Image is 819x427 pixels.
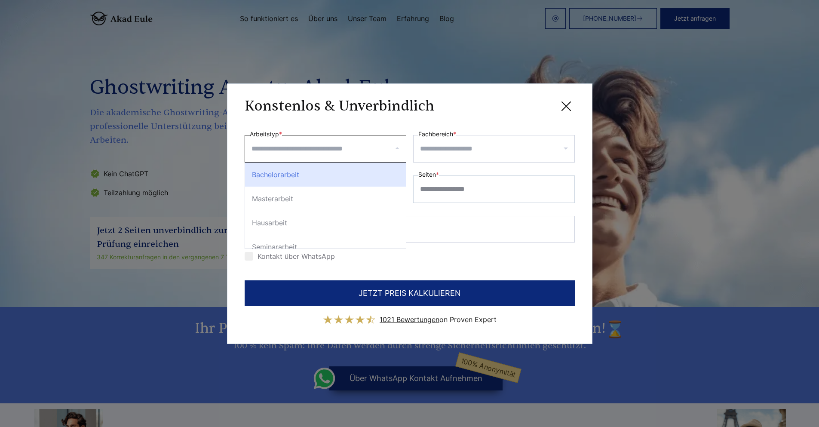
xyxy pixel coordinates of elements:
span: 1021 Bewertungen [380,315,439,324]
label: Seiten [418,169,439,180]
label: Fachbereich [418,129,456,139]
div: on Proven Expert [380,313,497,326]
label: Kontakt über WhatsApp [245,252,335,261]
div: Masterarbeit [245,187,406,211]
div: Seminararbeit [245,235,406,259]
h3: Konstenlos & Unverbindlich [245,98,434,115]
label: Arbeitstyp [250,129,282,139]
div: Bachelorarbeit [245,163,406,187]
button: JETZT PREIS KALKULIEREN [245,280,575,306]
div: Hausarbeit [245,211,406,235]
